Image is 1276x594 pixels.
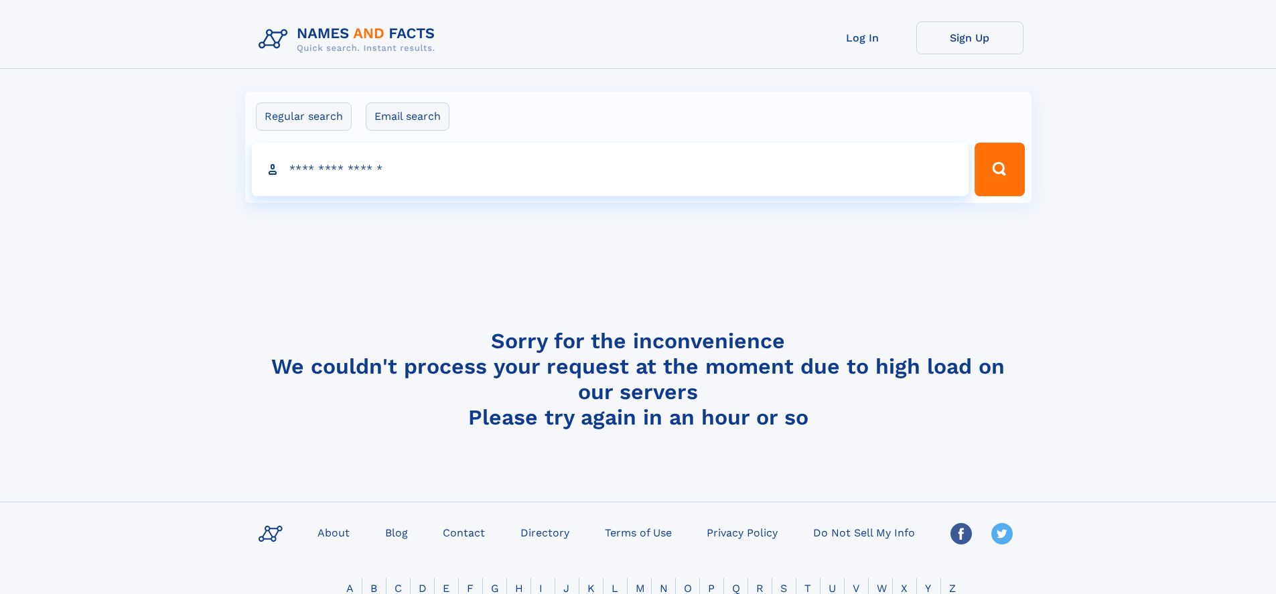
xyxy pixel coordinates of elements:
button: Search Button [975,143,1024,196]
a: Log In [809,21,916,54]
a: Terms of Use [599,522,677,542]
a: Sign Up [916,21,1023,54]
a: Contact [437,522,490,542]
img: Facebook [950,523,972,544]
a: Directory [515,522,575,542]
img: Logo Names and Facts [253,21,446,58]
input: search input [252,143,969,196]
a: Blog [380,522,413,542]
h4: Sorry for the inconvenience We couldn't process your request at the moment due to high load on ou... [253,328,1023,430]
img: Twitter [991,523,1013,544]
label: Email search [366,102,449,131]
a: Do Not Sell My Info [808,522,920,542]
label: Regular search [256,102,352,131]
a: Privacy Policy [701,522,783,542]
a: About [312,522,355,542]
